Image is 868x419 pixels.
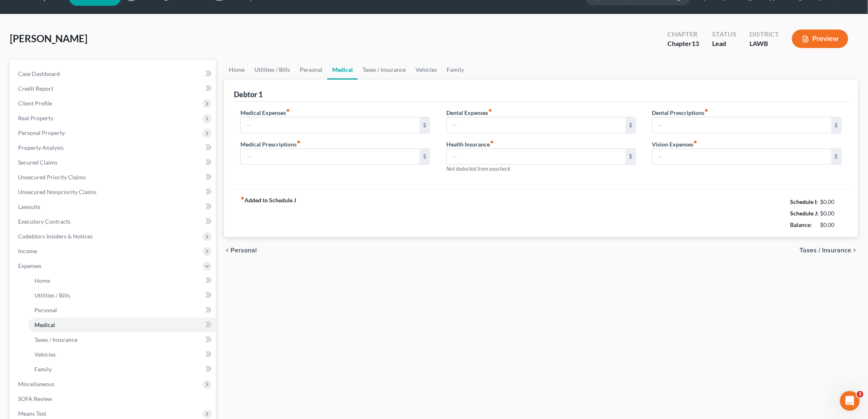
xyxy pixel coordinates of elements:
[240,196,296,231] strong: Added to Schedule J
[11,392,216,406] a: SOFA Review
[712,30,736,39] div: Status
[857,391,863,398] span: 3
[490,140,494,144] i: fiber_manual_record
[28,362,216,377] a: Family
[840,391,860,411] iframe: Intercom live chat
[694,140,698,144] i: fiber_manual_record
[852,247,858,254] i: chevron_right
[34,336,78,343] span: Taxes / Insurance
[241,149,420,165] input: --
[28,303,216,318] a: Personal
[34,307,57,314] span: Personal
[18,218,71,225] span: Executory Contracts
[18,203,40,210] span: Lawsuits
[10,32,87,44] span: [PERSON_NAME]
[34,292,70,299] span: Utilities / Bills
[234,89,263,99] div: Debtor 1
[240,196,244,200] i: fiber_manual_record
[297,140,301,144] i: fiber_manual_record
[34,366,52,373] span: Family
[18,100,52,107] span: Client Profile
[34,321,55,328] span: Medical
[800,247,852,254] span: Taxes / Insurance
[11,170,216,185] a: Unsecured Priority Claims
[18,410,46,417] span: Means Test
[653,117,831,133] input: --
[240,108,290,117] label: Medical Expenses
[447,117,626,133] input: --
[420,149,429,165] div: $
[488,108,492,112] i: fiber_manual_record
[28,332,216,347] a: Taxes / Insurance
[11,214,216,229] a: Executory Contracts
[18,174,86,181] span: Unsecured Priority Claims
[820,209,842,218] div: $0.00
[28,318,216,332] a: Medical
[790,221,812,228] strong: Balance:
[18,233,93,240] span: Codebtors Insiders & Notices
[749,39,779,48] div: LAWB
[626,149,635,165] div: $
[11,199,216,214] a: Lawsuits
[442,60,469,80] a: Family
[18,247,37,254] span: Income
[11,185,216,199] a: Unsecured Nonpriority Claims
[224,247,257,254] button: chevron_left Personal
[446,165,510,172] span: Not deducted from paycheck
[820,221,842,229] div: $0.00
[652,140,698,149] label: Vision Expenses
[11,155,216,170] a: Secured Claims
[446,140,494,149] label: Health Insurance
[358,60,411,80] a: Taxes / Insurance
[18,85,53,92] span: Credit Report
[11,66,216,81] a: Case Dashboard
[749,30,779,39] div: District
[18,129,65,136] span: Personal Property
[240,140,301,149] label: Medical Prescriptions
[712,39,736,48] div: Lead
[18,380,55,387] span: Miscellaneous
[705,108,709,112] i: fiber_manual_record
[626,117,635,133] div: $
[800,247,858,254] button: Taxes / Insurance chevron_right
[18,114,53,121] span: Real Property
[249,60,295,80] a: Utilities / Bills
[790,210,819,217] strong: Schedule J:
[28,347,216,362] a: Vehicles
[295,60,327,80] a: Personal
[411,60,442,80] a: Vehicles
[420,117,429,133] div: $
[286,108,290,112] i: fiber_manual_record
[18,144,64,151] span: Property Analysis
[231,247,257,254] span: Personal
[34,351,56,358] span: Vehicles
[792,30,848,48] button: Preview
[18,188,96,195] span: Unsecured Nonpriority Claims
[790,198,818,205] strong: Schedule I:
[28,273,216,288] a: Home
[831,149,841,165] div: $
[18,395,52,402] span: SOFA Review
[18,159,57,166] span: Secured Claims
[692,39,699,47] span: 13
[447,149,626,165] input: --
[18,70,60,77] span: Case Dashboard
[820,198,842,206] div: $0.00
[652,108,709,117] label: Dental Prescriptions
[667,39,699,48] div: Chapter
[18,262,41,269] span: Expenses
[446,108,492,117] label: Dental Expenses
[653,149,831,165] input: --
[224,247,231,254] i: chevron_left
[34,277,50,284] span: Home
[11,81,216,96] a: Credit Report
[241,117,420,133] input: --
[28,288,216,303] a: Utilities / Bills
[327,60,358,80] a: Medical
[11,140,216,155] a: Property Analysis
[831,117,841,133] div: $
[667,30,699,39] div: Chapter
[224,60,249,80] a: Home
